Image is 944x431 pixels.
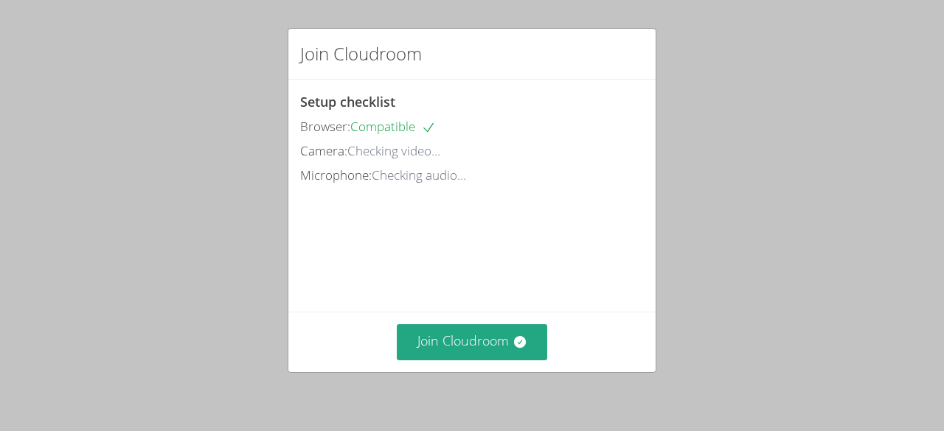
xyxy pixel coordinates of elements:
[300,41,422,67] h2: Join Cloudroom
[347,142,440,159] span: Checking video...
[300,118,350,135] span: Browser:
[300,93,395,111] span: Setup checklist
[397,324,548,360] button: Join Cloudroom
[350,118,436,135] span: Compatible
[300,167,372,183] span: Microphone:
[300,142,347,159] span: Camera:
[372,167,466,183] span: Checking audio...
